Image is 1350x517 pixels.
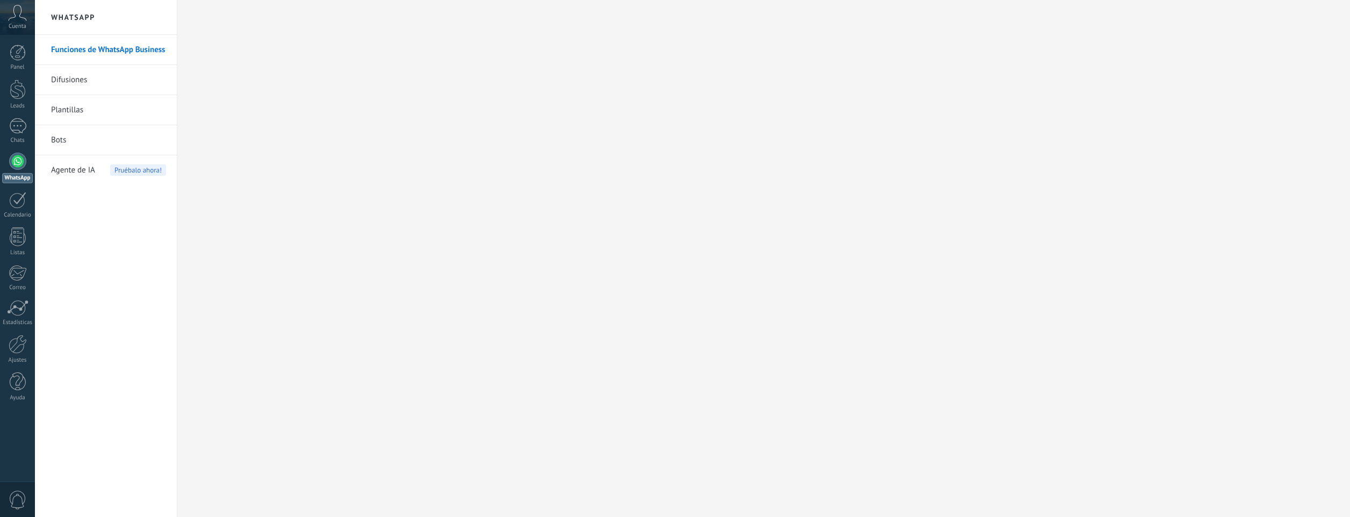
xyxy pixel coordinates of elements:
div: Calendario [2,212,33,219]
a: Difusiones [51,65,166,95]
li: Agente de IA [35,155,177,185]
a: Funciones de WhatsApp Business [51,35,166,65]
a: Bots [51,125,166,155]
div: Leads [2,103,33,110]
div: Ajustes [2,357,33,364]
a: Agente de IAPruébalo ahora! [51,155,166,185]
li: Difusiones [35,65,177,95]
li: Plantillas [35,95,177,125]
li: Bots [35,125,177,155]
div: Listas [2,249,33,256]
span: Agente de IA [51,155,95,185]
span: Pruébalo ahora! [110,164,166,176]
div: Estadísticas [2,319,33,326]
a: Plantillas [51,95,166,125]
div: Ayuda [2,394,33,401]
li: Funciones de WhatsApp Business [35,35,177,65]
span: Cuenta [9,23,26,30]
div: WhatsApp [2,173,33,183]
div: Chats [2,137,33,144]
div: Panel [2,64,33,71]
div: Correo [2,284,33,291]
